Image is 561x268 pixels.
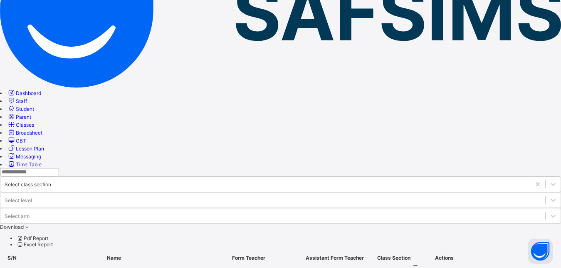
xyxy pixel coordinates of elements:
[17,241,561,248] li: dropdown-list-item-null-1
[16,106,34,112] span: Student
[16,145,44,152] span: Lesson Plan
[293,254,376,261] th: Assistant Form Teacher
[2,254,22,261] th: S/N
[7,130,42,136] a: Broadsheet
[5,197,32,203] div: Select level
[7,153,41,160] a: Messaging
[17,235,561,241] li: dropdown-list-item-null-0
[16,161,42,168] span: Time Table
[16,138,26,144] span: CBT
[528,239,553,264] button: Open asap
[5,181,51,187] div: Select class section
[16,90,41,96] span: Dashboard
[16,114,31,120] span: Parent
[16,153,41,160] span: Messaging
[7,114,31,120] a: Parent
[7,161,42,168] a: Time Table
[16,122,34,128] span: Classes
[7,145,44,152] a: Lesson Plan
[7,98,27,104] a: Staff
[7,122,34,128] a: Classes
[7,138,26,144] a: CBT
[377,254,411,261] th: Class Section
[205,254,292,261] th: Form Teacher
[16,98,27,104] span: Staff
[23,254,204,261] th: Name
[16,130,42,136] span: Broadsheet
[5,213,30,219] div: Select arm
[412,254,477,261] th: Actions
[7,106,34,112] a: Student
[7,90,41,96] a: Dashboard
